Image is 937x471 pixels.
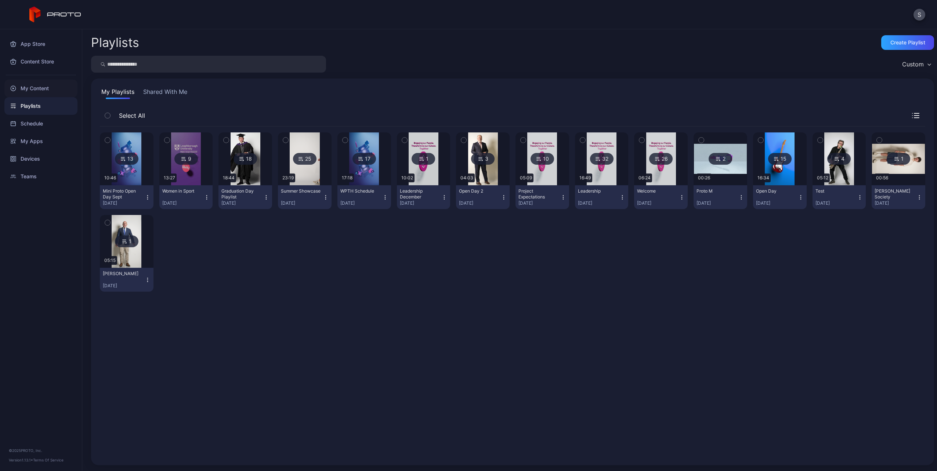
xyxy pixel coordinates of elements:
div: 06:24 [637,174,652,182]
div: 23:19 [281,174,295,182]
button: Summer Showcase[DATE] [278,185,332,209]
div: 00:26 [697,174,712,182]
div: 18:44 [221,174,236,182]
div: 25 [293,153,316,165]
button: Proto M[DATE] [694,185,747,209]
div: 05:15 [103,256,117,265]
button: My Playlists [100,87,136,99]
div: 05:12 [815,174,830,182]
div: Open Day 2 [459,188,499,194]
div: Test [815,188,856,194]
button: Custom [898,56,934,73]
button: [PERSON_NAME][DATE] [100,268,153,292]
button: Project Expectations[DATE] [515,185,569,209]
div: 4 [827,153,851,165]
div: Graduation Day Playlist [221,188,262,200]
div: 15 [768,153,792,165]
div: 18 [234,153,257,165]
div: Leadership [578,188,618,194]
div: 04:03 [459,174,475,182]
button: Open Day 2[DATE] [456,185,510,209]
div: 9 [174,153,198,165]
div: 16:34 [756,174,771,182]
div: Proto M [697,188,737,194]
div: [DATE] [162,200,204,206]
div: Summer Showcase [281,188,321,194]
span: Version 1.13.1 • [9,458,33,462]
div: [DATE] [578,200,620,206]
a: Playlists [4,97,77,115]
div: [DATE] [697,200,738,206]
a: Teams [4,168,77,185]
div: WPTH Schedule [340,188,381,194]
button: [PERSON_NAME] Society[DATE] [872,185,925,209]
div: 26 [649,153,673,165]
a: App Store [4,35,77,53]
div: [DATE] [221,200,263,206]
a: Content Store [4,53,77,70]
div: [DATE] [340,200,382,206]
div: 13:27 [162,174,177,182]
button: Leadership[DATE] [575,185,629,209]
a: Devices [4,150,77,168]
div: [DATE] [815,200,857,206]
a: My Apps [4,132,77,150]
div: 16:49 [578,174,592,182]
div: © 2025 PROTO, Inc. [9,448,73,453]
div: [DATE] [103,283,145,289]
div: [DATE] [637,200,679,206]
h2: Playlists [91,36,139,49]
div: 1 [412,153,435,165]
div: 00:56 [875,174,890,182]
div: 17 [352,153,376,165]
button: Test[DATE] [813,185,866,209]
div: 17:18 [340,174,354,182]
a: Schedule [4,115,77,132]
button: Women in Sport[DATE] [159,185,213,209]
button: Mini Proto Open Day Sept[DATE] [100,185,153,209]
div: 13 [115,153,138,165]
div: Leadership December [400,188,440,200]
button: Welcome[DATE] [634,185,688,209]
div: Women in Sport [162,188,203,194]
div: 32 [590,153,614,165]
div: [DATE] [400,200,442,206]
div: Mini Proto Open Day Sept [103,188,143,200]
div: 05:09 [518,174,533,182]
span: Select All [115,111,145,120]
button: Create Playlist [881,35,934,50]
button: WPTH Schedule[DATE] [337,185,391,209]
div: 2 [709,153,732,165]
div: Project Expectations [518,188,559,200]
div: [DATE] [875,200,916,206]
div: [DATE] [459,200,501,206]
a: Terms Of Service [33,458,64,462]
div: 10:02 [400,174,415,182]
button: Leadership December[DATE] [397,185,451,209]
div: Schofield Society [875,188,915,200]
button: Graduation Day Playlist[DATE] [218,185,272,209]
div: Custom [902,61,924,68]
div: 1 [887,153,910,165]
div: Welcome [637,188,677,194]
div: Open Day [756,188,796,194]
div: [DATE] [281,200,323,206]
div: 10:46 [103,174,117,182]
button: Shared With Me [142,87,189,99]
div: 10 [531,153,554,165]
div: Simon Foster [103,271,143,277]
div: Create Playlist [890,40,925,45]
div: 1 [115,235,138,247]
div: [DATE] [756,200,798,206]
div: [DATE] [518,200,560,206]
div: [DATE] [103,200,145,206]
a: My Content [4,80,77,97]
button: Open Day[DATE] [753,185,807,209]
